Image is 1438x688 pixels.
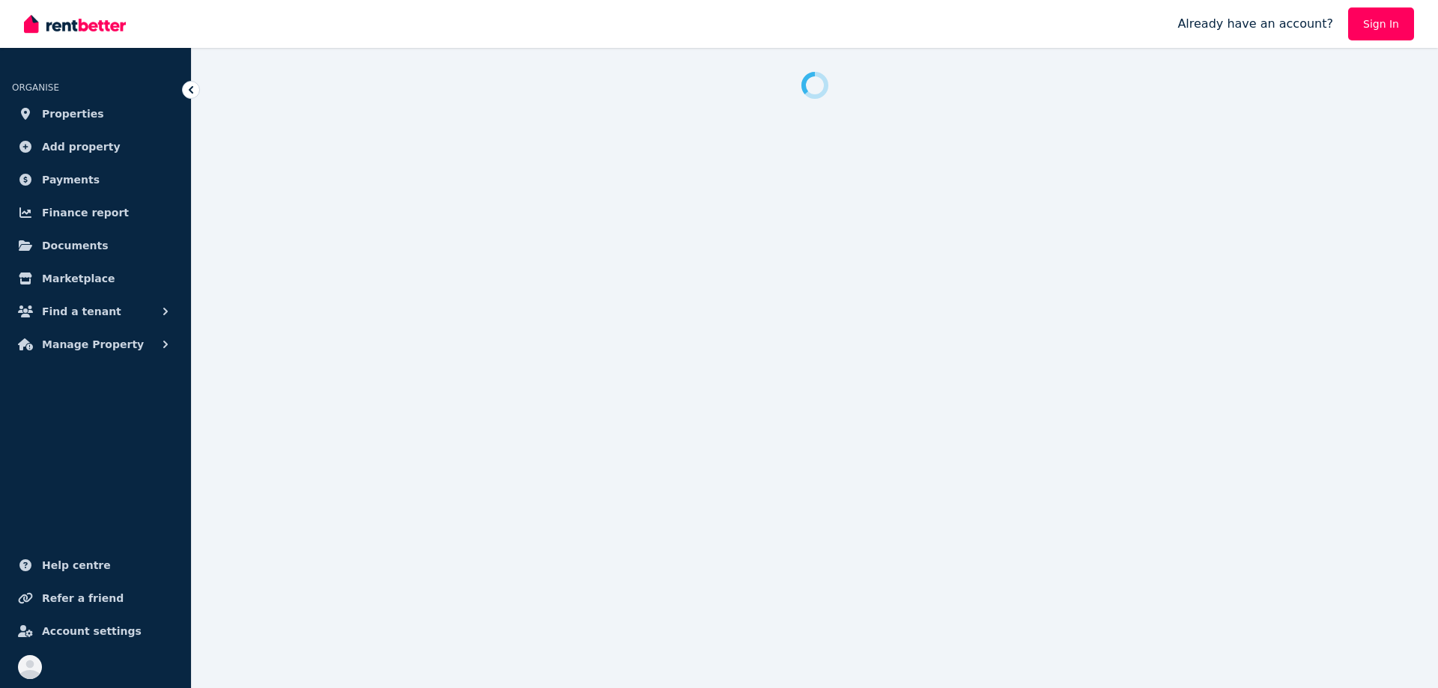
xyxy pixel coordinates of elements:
button: Find a tenant [12,296,179,326]
a: Marketplace [12,264,179,293]
span: Already have an account? [1177,15,1333,33]
span: Add property [42,138,121,156]
span: Payments [42,171,100,189]
button: Manage Property [12,329,179,359]
span: Documents [42,237,109,255]
a: Finance report [12,198,179,228]
span: Help centre [42,556,111,574]
span: Manage Property [42,335,144,353]
span: Properties [42,105,104,123]
a: Properties [12,99,179,129]
a: Refer a friend [12,583,179,613]
img: RentBetter [24,13,126,35]
span: Marketplace [42,270,115,287]
a: Add property [12,132,179,162]
span: Find a tenant [42,302,121,320]
a: Help centre [12,550,179,580]
a: Account settings [12,616,179,646]
span: Refer a friend [42,589,124,607]
span: Finance report [42,204,129,222]
span: ORGANISE [12,82,59,93]
a: Payments [12,165,179,195]
a: Sign In [1348,7,1414,40]
a: Documents [12,231,179,261]
span: Account settings [42,622,142,640]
